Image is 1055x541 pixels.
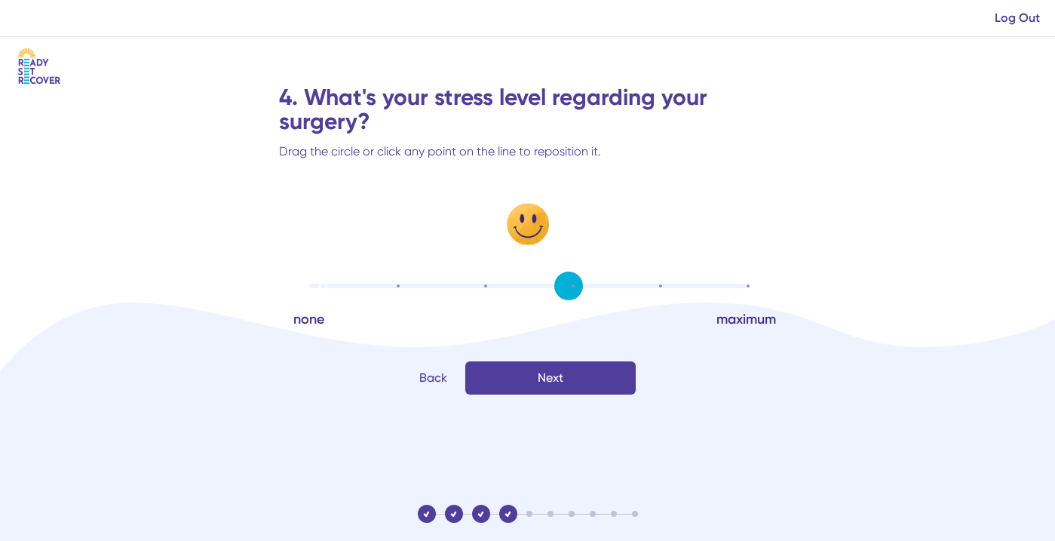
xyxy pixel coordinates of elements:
button: Next [465,361,636,395]
img: Reaction 5 [507,203,549,245]
div: Back [419,369,447,387]
div: Drag the circle or click any point on the line to reposition it. [279,143,777,161]
div: maximum [716,309,776,330]
img: Logo [18,48,60,85]
div: 4. What's your stress level regarding your surgery? [279,85,777,134]
div: none [293,309,324,330]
